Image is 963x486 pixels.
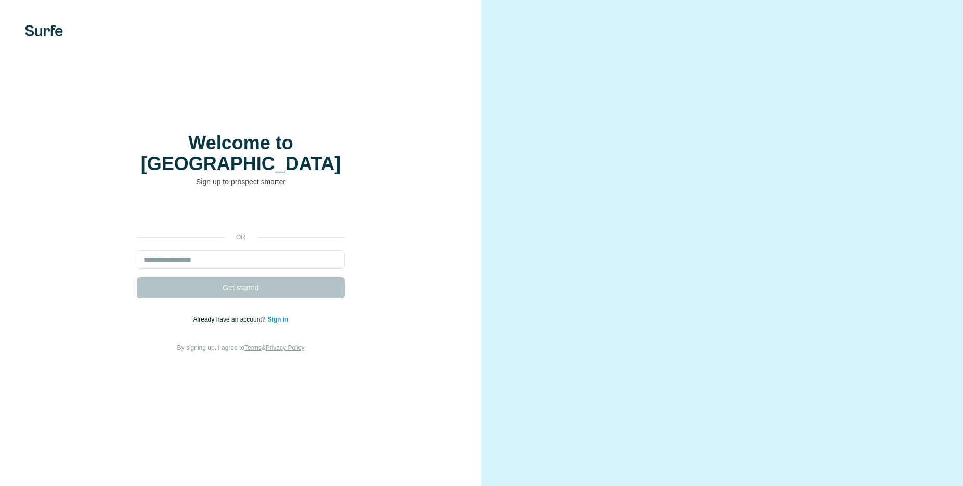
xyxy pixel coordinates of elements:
[137,176,345,187] p: Sign up to prospect smarter
[25,25,63,36] img: Surfe's logo
[267,316,288,323] a: Sign in
[224,233,257,242] p: or
[177,344,305,351] span: By signing up, I agree to &
[266,344,305,351] a: Privacy Policy
[137,133,345,174] h1: Welcome to [GEOGRAPHIC_DATA]
[244,344,262,351] a: Terms
[132,202,350,225] iframe: Sign in with Google Button
[193,316,268,323] span: Already have an account?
